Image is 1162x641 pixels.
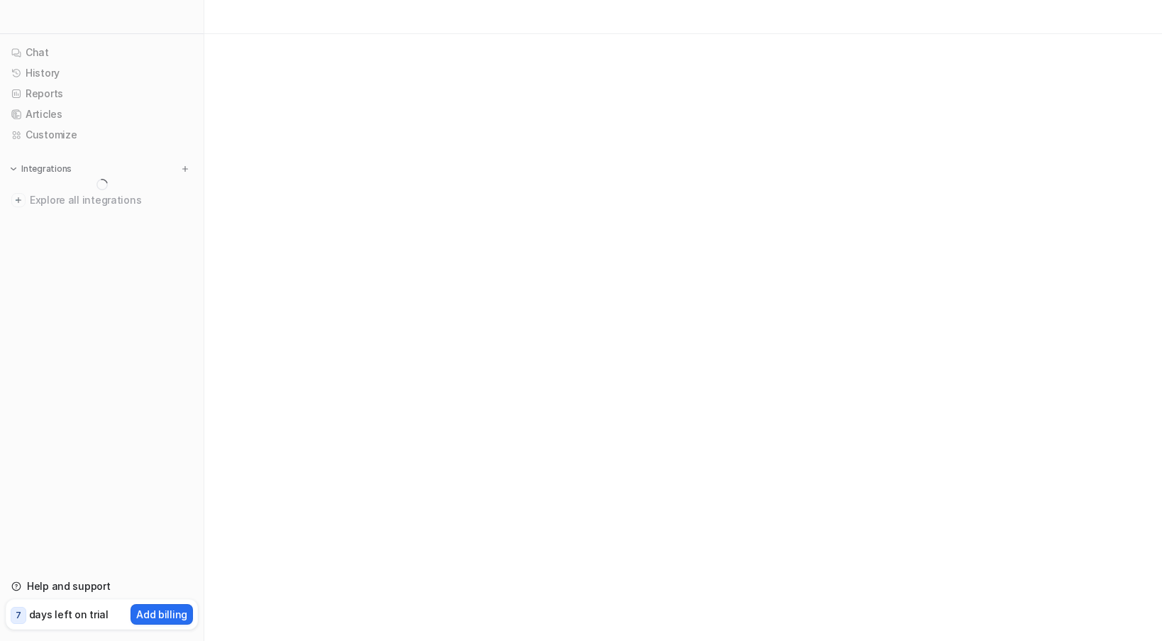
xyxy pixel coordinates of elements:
a: Articles [6,104,198,124]
p: Add billing [136,607,187,622]
button: Integrations [6,162,76,176]
a: Chat [6,43,198,62]
button: Add billing [131,604,193,625]
span: Explore all integrations [30,189,192,212]
a: Help and support [6,576,198,596]
a: Explore all integrations [6,190,198,210]
p: 7 [16,609,21,622]
p: Integrations [21,163,72,175]
img: explore all integrations [11,193,26,207]
a: Customize [6,125,198,145]
p: days left on trial [29,607,109,622]
a: Reports [6,84,198,104]
img: menu_add.svg [180,164,190,174]
img: expand menu [9,164,18,174]
a: History [6,63,198,83]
